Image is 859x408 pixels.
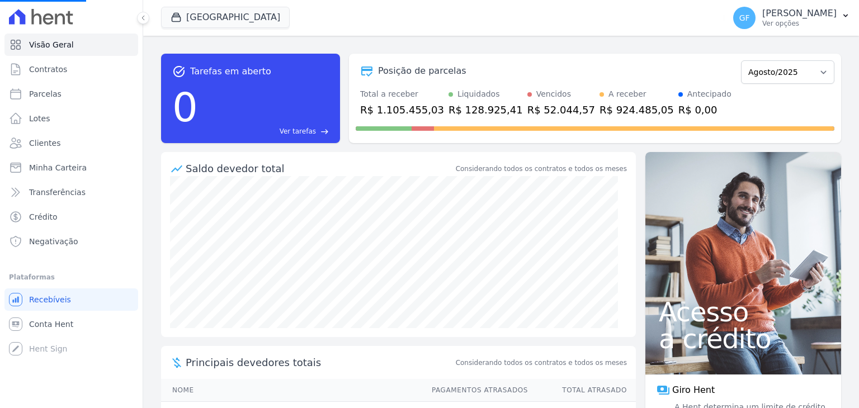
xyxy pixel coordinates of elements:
[29,319,73,330] span: Conta Hent
[421,379,528,402] th: Pagamentos Atrasados
[29,64,67,75] span: Contratos
[172,78,198,136] div: 0
[320,127,329,136] span: east
[527,102,595,117] div: R$ 52.044,57
[600,102,674,117] div: R$ 924.485,05
[4,83,138,105] a: Parcelas
[449,102,523,117] div: R$ 128.925,41
[608,88,646,100] div: A receber
[4,181,138,203] a: Transferências
[29,137,60,149] span: Clientes
[724,2,859,34] button: GF [PERSON_NAME] Ver opções
[4,288,138,311] a: Recebíveis
[161,7,290,28] button: [GEOGRAPHIC_DATA]
[29,39,74,50] span: Visão Geral
[4,313,138,335] a: Conta Hent
[4,132,138,154] a: Clientes
[4,107,138,130] a: Lotes
[4,58,138,80] a: Contratos
[202,126,329,136] a: Ver tarefas east
[4,34,138,56] a: Visão Geral
[4,206,138,228] a: Crédito
[29,294,71,305] span: Recebíveis
[29,162,87,173] span: Minha Carteira
[659,325,828,352] span: a crédito
[378,64,466,78] div: Posição de parcelas
[528,379,636,402] th: Total Atrasado
[457,88,500,100] div: Liquidados
[161,379,421,402] th: Nome
[186,355,454,370] span: Principais devedores totais
[456,164,627,174] div: Considerando todos os contratos e todos os meses
[186,161,454,176] div: Saldo devedor total
[360,88,444,100] div: Total a receber
[172,65,186,78] span: task_alt
[672,383,715,397] span: Giro Hent
[739,14,750,22] span: GF
[456,358,627,368] span: Considerando todos os contratos e todos os meses
[29,187,86,198] span: Transferências
[280,126,316,136] span: Ver tarefas
[4,230,138,253] a: Negativação
[29,211,58,222] span: Crédito
[762,8,837,19] p: [PERSON_NAME]
[659,298,828,325] span: Acesso
[29,236,78,247] span: Negativação
[190,65,271,78] span: Tarefas em aberto
[687,88,731,100] div: Antecipado
[9,271,134,284] div: Plataformas
[678,102,731,117] div: R$ 0,00
[29,113,50,124] span: Lotes
[29,88,62,99] span: Parcelas
[4,156,138,179] a: Minha Carteira
[762,19,837,28] p: Ver opções
[536,88,571,100] div: Vencidos
[360,102,444,117] div: R$ 1.105.455,03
